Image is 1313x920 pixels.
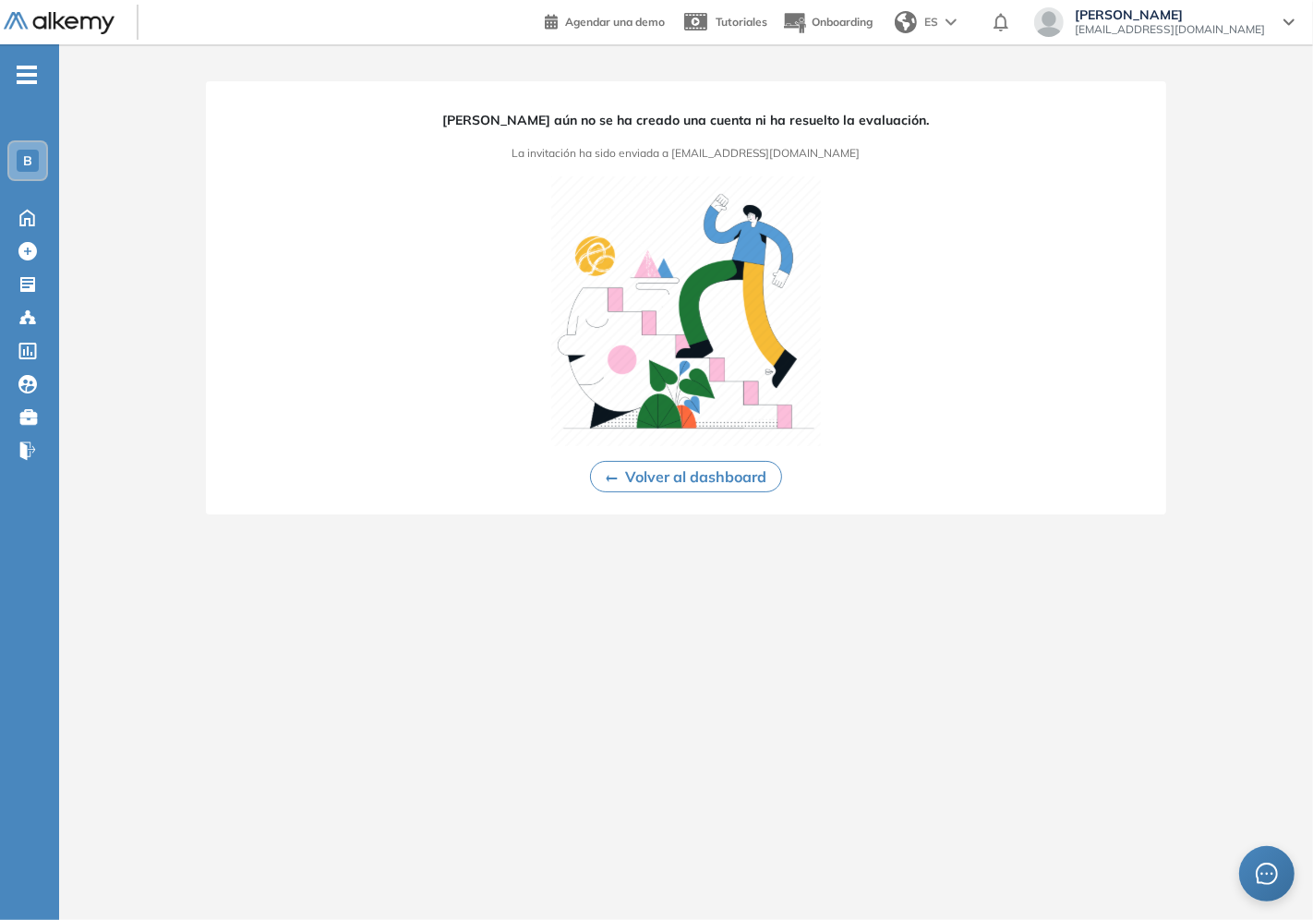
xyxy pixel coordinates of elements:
[545,9,665,31] a: Agendar una demo
[565,15,665,29] span: Agendar una demo
[17,73,37,77] i: -
[606,475,618,482] img: Ícono de flecha
[895,11,917,33] img: world
[812,15,873,29] span: Onboarding
[946,18,957,26] img: arrow
[512,145,861,162] span: La invitación ha sido enviada a [EMAIL_ADDRESS][DOMAIN_NAME]
[1255,862,1278,885] span: message
[1075,22,1265,37] span: [EMAIL_ADDRESS][DOMAIN_NAME]
[1075,7,1265,22] span: [PERSON_NAME]
[716,15,767,29] span: Tutoriales
[4,12,114,35] img: Logo
[782,3,873,42] button: Onboarding
[924,14,938,30] span: ES
[443,111,930,130] span: [PERSON_NAME] aún no se ha creado una cuenta ni ha resuelto la evaluación.
[590,461,782,492] button: Volver al dashboard
[23,153,32,168] span: B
